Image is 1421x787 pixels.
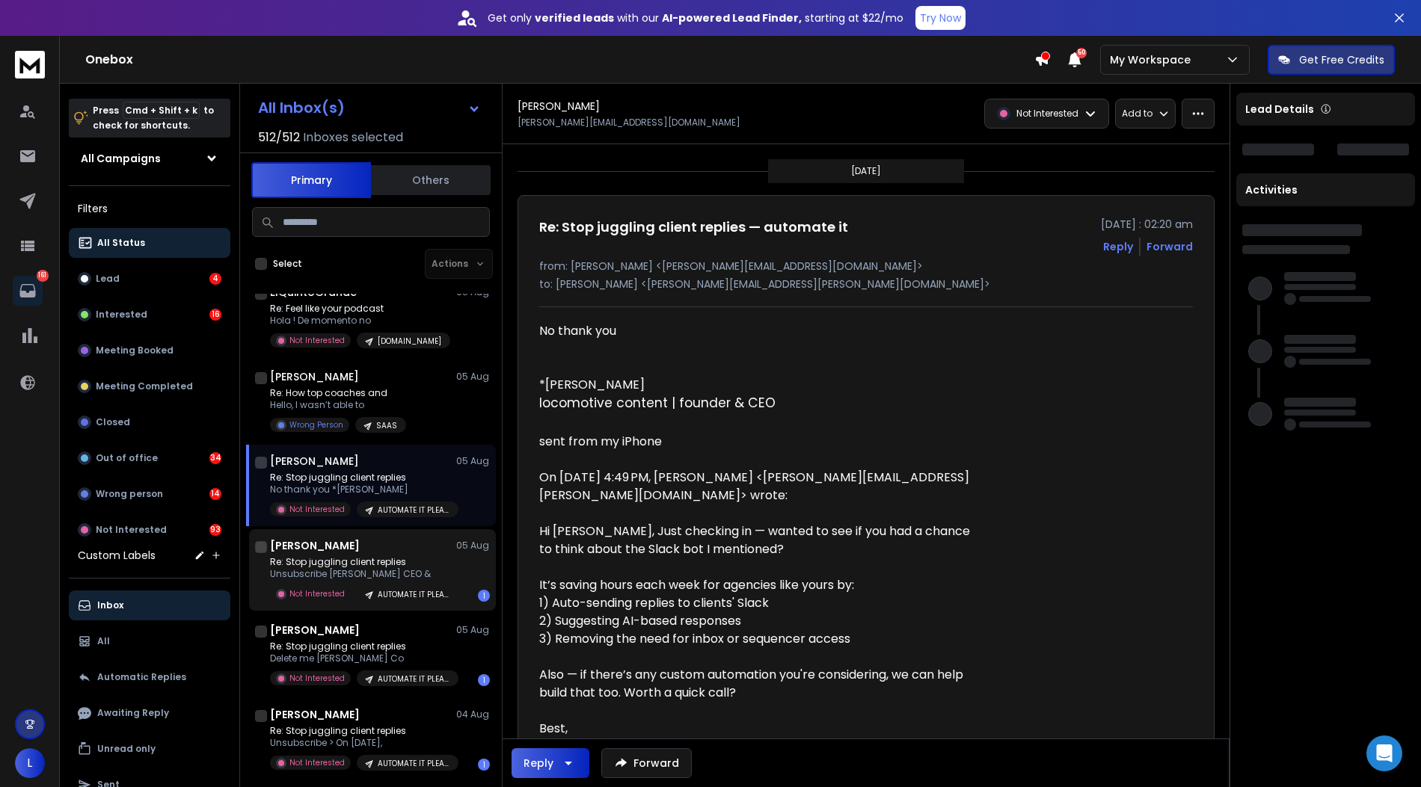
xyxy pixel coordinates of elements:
button: Get Free Credits [1268,45,1395,75]
p: AUTOMATE IT PLEASE - Whitelabel slack [378,673,449,685]
p: [DATE] : 02:20 am [1101,217,1193,232]
span: Hi [PERSON_NAME], Just checking in — wanted to see if you had a chance to think about the Slack b... [539,522,973,558]
button: All [69,626,230,656]
p: AUTOMATE IT PLEASE - Whitelabel slack [378,504,449,516]
div: 1 [478,674,490,686]
p: Wrong Person [289,419,343,430]
button: Reply [1103,239,1133,254]
div: 4 [209,273,221,285]
p: All Status [97,237,145,249]
button: Unread only [69,734,230,764]
button: Closed [69,407,230,437]
p: All [97,635,110,647]
button: Awaiting Reply [69,698,230,728]
button: All Campaigns [69,143,230,173]
button: Wrong person14 [69,479,230,509]
p: SAAS [376,420,397,431]
p: No thank you *[PERSON_NAME] [270,484,449,496]
span: 50 [1076,48,1087,58]
p: Re: Feel like your podcast [270,303,449,315]
p: Out of office [96,452,158,464]
div: sent from my iPhone [539,340,976,451]
button: Others [371,164,491,197]
span: 512 / 512 [258,129,300,146]
p: Re: Stop juggling client replies [270,725,449,737]
p: Wrong person [96,488,163,500]
p: Unread only [97,743,156,755]
div: 1 [478,759,490,771]
button: All Inbox(s) [246,93,493,123]
p: Hello, I wasn’t able to [270,399,406,411]
div: Forward [1147,239,1193,254]
p: Inbox [97,599,123,611]
label: Select [273,258,302,270]
button: Automatic Replies [69,662,230,692]
h1: [PERSON_NAME] [518,99,600,114]
p: Not Interested [289,588,345,599]
p: [DOMAIN_NAME] [378,336,441,347]
p: Closed [96,416,130,428]
span: It’s saving hours each week for agencies like yours by: [539,576,854,593]
span: [PERSON_NAME] [539,738,639,755]
button: Meeting Booked [69,336,230,365]
span: Cmd + Shift + k [123,102,200,119]
p: [DATE] [851,165,881,177]
p: 05 Aug [456,455,490,467]
div: 16 [209,309,221,321]
button: Primary [251,162,371,198]
span: 1) Auto-sending replies to clients' Slack [539,594,769,611]
button: Inbox [69,590,230,620]
p: Not Interested [1016,108,1078,120]
p: Add to [1122,108,1153,120]
p: Hola ! De momento no [270,315,449,327]
p: Lead [96,273,120,285]
span: 3) Removing the need for inbox or sequencer access [539,630,850,647]
p: from: [PERSON_NAME] <[PERSON_NAME][EMAIL_ADDRESS][DOMAIN_NAME]> [539,259,1193,274]
div: Open Intercom Messenger [1366,735,1402,771]
p: [PERSON_NAME][EMAIL_ADDRESS][DOMAIN_NAME] [518,117,740,129]
p: 05 Aug [456,371,490,383]
strong: verified leads [535,10,614,25]
p: Re: Stop juggling client replies [270,472,449,484]
h1: All Campaigns [81,151,161,166]
span: Best, [539,720,568,737]
span: Also — if there’s any custom automation you're considering, we can help build that too. Worth a q... [539,666,966,701]
p: Automatic Replies [97,671,186,683]
button: L [15,748,45,778]
div: Activities [1236,173,1415,206]
p: My Workspace [1110,52,1197,67]
blockquote: On [DATE] 4:49 PM, [PERSON_NAME] <[PERSON_NAME][EMAIL_ADDRESS][PERSON_NAME][DOMAIN_NAME]> wrote: [539,469,976,522]
p: 05 Aug [456,540,490,552]
p: Not Interested [289,673,345,684]
p: AUTOMATE IT PLEASE - Whitelabel slack [378,758,449,769]
p: Press to check for shortcuts. [93,103,214,133]
button: Interested16 [69,300,230,330]
p: Try Now [920,10,961,25]
p: Meeting Booked [96,345,174,357]
p: Not Interested [289,757,345,768]
p: Not Interested [289,335,345,346]
p: AUTOMATE IT PLEASE - Whitelabel slack [378,589,449,600]
div: *[PERSON_NAME] [539,376,976,394]
div: 34 [209,452,221,464]
p: Re: Stop juggling client replies [270,641,449,652]
div: 1 [478,590,490,602]
button: Not Interested93 [69,515,230,545]
p: Unsubscribe [PERSON_NAME] CEO & [270,568,449,580]
h1: [PERSON_NAME] [270,623,360,638]
h1: [PERSON_NAME] [270,538,360,553]
p: to: [PERSON_NAME] <[PERSON_NAME][EMAIL_ADDRESS][PERSON_NAME][DOMAIN_NAME]> [539,277,1193,291]
button: Out of office34 [69,443,230,473]
h1: Onebox [85,51,1034,69]
p: Lead Details [1245,102,1314,117]
p: Not Interested [96,524,167,536]
img: logo [15,51,45,78]
p: 04 Aug [456,709,490,720]
p: 05 Aug [456,624,490,636]
p: Unsubscribe > On [DATE], [270,737,449,749]
div: 14 [209,488,221,500]
div: Reply [524,756,553,771]
h1: [PERSON_NAME] [270,707,360,722]
span: 2) Suggesting AI-based responses [539,612,741,629]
